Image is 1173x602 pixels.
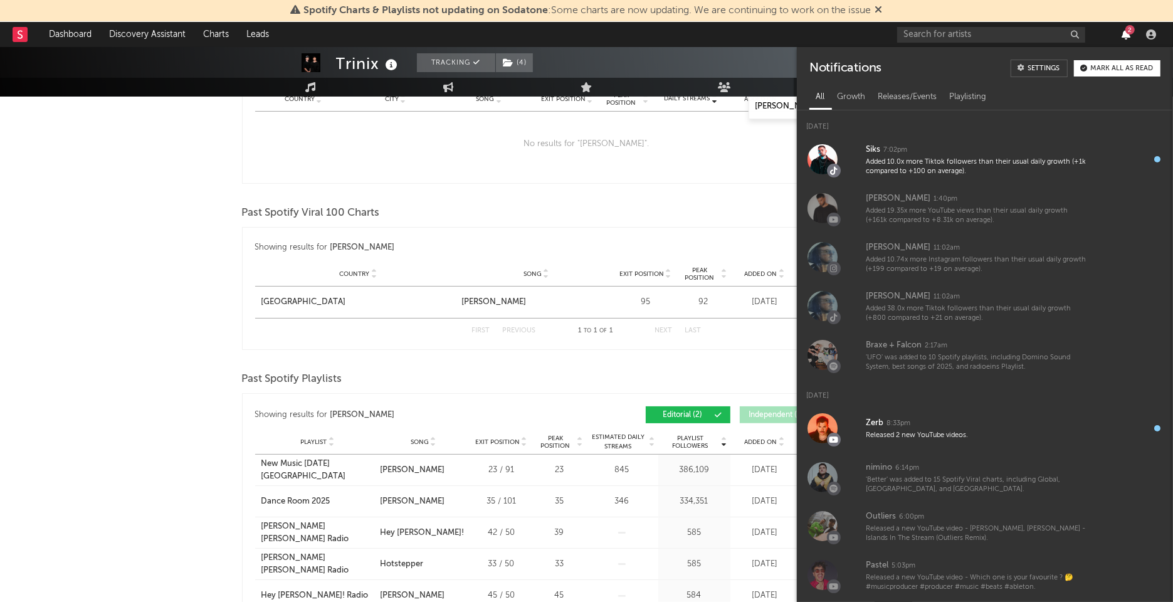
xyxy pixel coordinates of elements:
[866,558,888,573] div: Pastel
[875,6,883,16] span: Dismiss
[934,243,960,253] div: 11:02am
[385,95,399,103] span: City
[1074,60,1160,77] button: Mark all as read
[734,558,796,571] div: [DATE]
[380,464,466,477] a: [PERSON_NAME]
[661,527,727,539] div: 585
[745,95,777,103] span: Added On
[685,327,702,334] button: Last
[261,495,374,508] a: Dance Room 2025
[255,406,587,423] div: Showing results for
[740,406,824,423] button: Independent(0)
[680,296,727,309] div: 92
[866,289,930,304] div: [PERSON_NAME]
[40,22,100,47] a: Dashboard
[589,495,655,508] div: 346
[536,589,583,602] div: 45
[261,552,374,576] a: [PERSON_NAME] [PERSON_NAME] Radio
[380,558,466,571] a: Hotstepper
[661,589,727,602] div: 584
[797,282,1173,330] a: [PERSON_NAME]11:02amAdded 38.0x more Tiktok followers than their usual daily growth (+800 compare...
[749,94,905,119] input: Search Playlists/Charts
[503,327,536,334] button: Previous
[661,558,727,571] div: 585
[866,338,922,353] div: Braxe + Falcon
[473,464,530,477] div: 23 / 91
[380,464,444,477] div: [PERSON_NAME]
[797,233,1173,282] a: [PERSON_NAME]11:02amAdded 10.74x more Instagram followers than their usual daily growth (+199 com...
[866,573,1086,593] div: Released a new YouTube video - Which one is your favourite ? 🤔 #musicproducer #producer #music #b...
[734,589,796,602] div: [DATE]
[411,438,429,446] span: Song
[748,411,806,419] span: Independent ( 0 )
[261,296,456,309] a: [GEOGRAPHIC_DATA]
[866,255,1086,275] div: Added 10.74x more Instagram followers than their usual daily growth (+199 compared to +19 on aver...
[809,60,881,77] div: Notifications
[1090,65,1153,72] div: Mark all as read
[261,495,330,508] div: Dance Room 2025
[655,327,673,334] button: Next
[809,87,831,108] div: All
[473,558,530,571] div: 33 / 50
[661,495,727,508] div: 334,351
[797,551,1173,599] a: Pastel5:03pmReleased a new YouTube video - Which one is your favourite ? 🤔 #musicproducer #produc...
[797,110,1173,135] div: [DATE]
[1125,25,1135,34] div: 2
[883,145,907,155] div: 7:02pm
[536,464,583,477] div: 23
[589,433,648,451] span: Estimated Daily Streams
[330,240,394,255] div: [PERSON_NAME]
[943,87,992,108] div: Playlisting
[797,330,1173,379] a: Braxe + Falcon2:17am'UFO' was added to 10 Spotify playlists, including Domino Sound System, best ...
[646,406,730,423] button: Editorial(2)
[380,495,466,508] a: [PERSON_NAME]
[255,112,918,177] div: No results for " [PERSON_NAME] ".
[797,453,1173,502] a: nimino6:14pm'Better' was added to 15 Spotify Viral charts, including Global, [GEOGRAPHIC_DATA], a...
[866,304,1086,324] div: Added 38.0x more Tiktok followers than their usual daily growth (+800 compared to +21 on average).
[797,135,1173,184] a: Siks7:02pmAdded 10.0x more Tiktok followers than their usual daily growth (+1k compared to +100 o...
[654,411,712,419] span: Editorial ( 2 )
[261,458,374,482] a: New Music [DATE] [GEOGRAPHIC_DATA]
[536,435,576,450] span: Peak Position
[866,509,896,524] div: Outliers
[897,27,1085,43] input: Search for artists
[380,558,423,571] div: Hotstepper
[330,408,394,423] div: [PERSON_NAME]
[886,419,910,428] div: 8:33pm
[866,206,1086,226] div: Added 19.35x more YouTube views than their usual daily growth (+161k compared to +8.31k on average).
[304,6,871,16] span: : Some charts are now updating. We are continuing to work on the issue
[892,561,915,571] div: 5:03pm
[261,520,374,545] a: [PERSON_NAME] [PERSON_NAME] Radio
[461,296,611,309] a: [PERSON_NAME]
[934,194,957,204] div: 1:40pm
[797,184,1173,233] a: [PERSON_NAME]1:40pmAdded 19.35x more YouTube views than their usual daily growth (+161k compared ...
[536,495,583,508] div: 35
[589,464,655,477] div: 845
[866,475,1086,495] div: 'Better' was added to 15 Spotify Viral charts, including Global, [GEOGRAPHIC_DATA], and [GEOGRAPH...
[496,53,533,72] button: (4)
[1011,60,1068,77] a: Settings
[602,92,641,107] span: Peak Position
[255,240,587,255] div: Showing results for
[380,527,464,539] div: Hey [PERSON_NAME]!
[194,22,238,47] a: Charts
[561,324,630,339] div: 1 1 1
[417,53,495,72] button: Tracking
[461,296,526,309] div: [PERSON_NAME]
[242,372,342,387] span: Past Spotify Playlists
[866,191,930,206] div: [PERSON_NAME]
[300,438,327,446] span: Playlist
[734,464,796,477] div: [DATE]
[831,87,871,108] div: Growth
[380,527,466,539] a: Hey [PERSON_NAME]!
[665,94,710,103] span: Daily Streams
[541,95,586,103] span: Exit Position
[661,464,727,477] div: 386,109
[261,296,346,309] div: [GEOGRAPHIC_DATA]
[536,558,583,571] div: 33
[866,240,930,255] div: [PERSON_NAME]
[797,379,1173,404] div: [DATE]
